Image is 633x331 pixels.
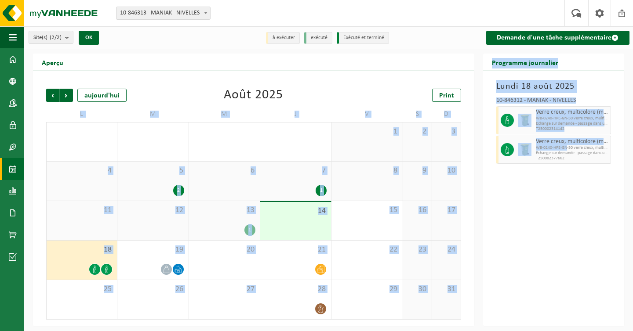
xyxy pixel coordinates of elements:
span: WB-0240-HPE-GN-50 verre creux, multicolore (ménager) [536,145,608,151]
span: Echange sur demande - passage dans une tournée fixe (traitement inclus) [536,151,608,156]
li: Exécuté et terminé [337,32,389,44]
span: 17 [437,205,456,215]
span: 28 [265,284,327,294]
span: 10-846313 - MANIAK - NIVELLES [116,7,211,20]
span: 18 [51,245,113,255]
img: WB-0240-HPE-GN-50 [518,114,531,127]
span: 24 [437,245,456,255]
h2: Aperçu [33,54,72,71]
span: 2 [407,127,427,137]
div: 10-846312 - MANIAK - NIVELLES [496,97,611,106]
span: Précédent [46,89,59,102]
span: 23 [407,245,427,255]
span: 7 [265,166,327,176]
span: Print [439,92,454,99]
img: WB-0240-HPE-GN-50 [518,143,531,156]
td: M [117,106,189,122]
a: Print [432,89,461,102]
span: 10 [437,166,456,176]
span: T250002377662 [536,156,608,161]
span: Verre creux, multicolore (ménager) [536,109,608,116]
span: 15 [336,205,398,215]
span: 11 [51,205,113,215]
button: OK [79,31,99,45]
span: T250002314142 [536,126,608,132]
div: 1 [316,185,327,196]
span: 29 [336,284,398,294]
div: 1 [244,224,255,236]
span: 19 [122,245,184,255]
td: S [403,106,432,122]
span: 16 [407,205,427,215]
span: 27 [193,284,255,294]
td: J [260,106,331,122]
span: 13 [193,205,255,215]
div: aujourd'hui [77,89,127,102]
td: L [46,106,117,122]
span: 20 [193,245,255,255]
span: Echange sur demande - passage dans une tournée fixe (traitement inclus) [536,121,608,126]
span: 5 [122,166,184,176]
h3: Lundi 18 août 2025 [496,80,611,93]
span: WB-0240-HPE-GN-50 verre creux, multicolore (ménager) [536,116,608,121]
span: 25 [51,284,113,294]
div: Août 2025 [224,89,283,102]
li: exécuté [304,32,332,44]
span: Verre creux, multicolore (ménager) [536,138,608,145]
span: 30 [407,284,427,294]
span: 8 [336,166,398,176]
span: 3 [437,127,456,137]
span: 10-846313 - MANIAK - NIVELLES [116,7,210,19]
count: (2/2) [50,35,62,40]
td: M [189,106,260,122]
span: 9 [407,166,427,176]
span: 22 [336,245,398,255]
span: 1 [336,127,398,137]
td: V [331,106,403,122]
span: 6 [193,166,255,176]
span: 21 [265,245,327,255]
span: 31 [437,284,456,294]
a: Demande d'une tâche supplémentaire [486,31,629,45]
span: 12 [122,205,184,215]
li: à exécuter [266,32,300,44]
button: Site(s)(2/2) [29,31,73,44]
span: 26 [122,284,184,294]
h2: Programme journalier [483,54,567,71]
td: D [432,106,461,122]
span: 14 [265,206,327,216]
span: Suivant [60,89,73,102]
span: Site(s) [33,31,62,44]
span: 4 [51,166,113,176]
div: 2 [173,185,184,196]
